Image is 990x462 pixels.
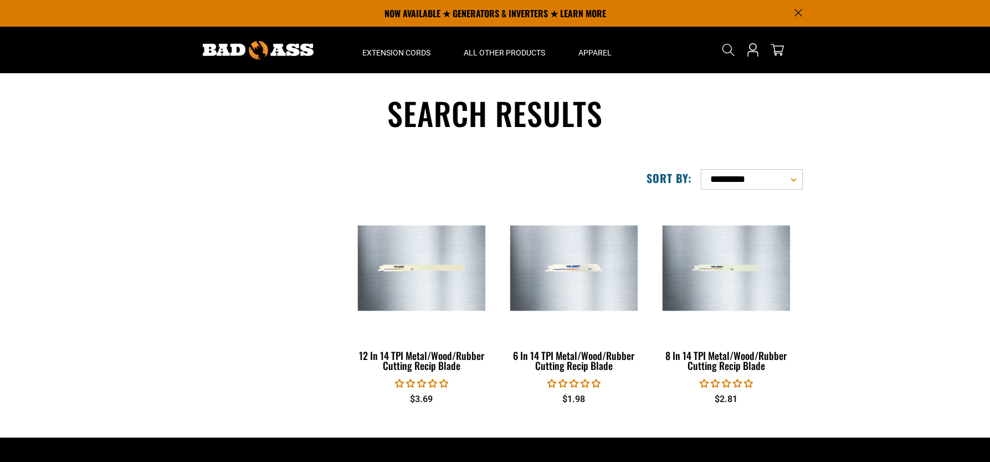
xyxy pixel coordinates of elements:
[346,27,447,73] summary: Extension Cords
[354,393,490,406] div: $3.69
[658,199,794,377] a: 8 In 14 TPI Metal/Wood/Rubber Cutting Recip Blade 8 In 14 TPI Metal/Wood/Rubber Cutting Recip Blade
[354,351,490,370] div: 12 In 14 TPI Metal/Wood/Rubber Cutting Recip Blade
[447,27,562,73] summary: All Other Products
[656,225,796,311] img: 8 In 14 TPI Metal/Wood/Rubber Cutting Recip Blade
[506,199,642,377] a: 6 In 14 TPI Metal/Wood/Rubber Cutting Recip Blade 6 In 14 TPI Metal/Wood/Rubber Cutting Recip Blade
[578,48,612,58] span: Apparel
[188,93,803,134] h1: Search results
[720,41,737,59] summary: Search
[562,27,628,73] summary: Apparel
[504,225,644,311] img: 6 In 14 TPI Metal/Wood/Rubber Cutting Recip Blade
[352,225,491,311] img: 12 In 14 TPI Metal/Wood/Rubber Cutting Recip Blade
[658,393,794,406] div: $2.81
[464,48,545,58] span: All Other Products
[354,199,490,377] a: 12 In 14 TPI Metal/Wood/Rubber Cutting Recip Blade 12 In 14 TPI Metal/Wood/Rubber Cutting Recip B...
[395,378,448,389] span: 0.00 stars
[647,171,692,185] label: Sort by:
[547,378,601,389] span: 0.00 stars
[203,41,314,59] img: Bad Ass Extension Cords
[362,48,430,58] span: Extension Cords
[506,393,642,406] div: $1.98
[658,351,794,370] div: 8 In 14 TPI Metal/Wood/Rubber Cutting Recip Blade
[700,378,753,389] span: 0.00 stars
[506,351,642,370] div: 6 In 14 TPI Metal/Wood/Rubber Cutting Recip Blade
